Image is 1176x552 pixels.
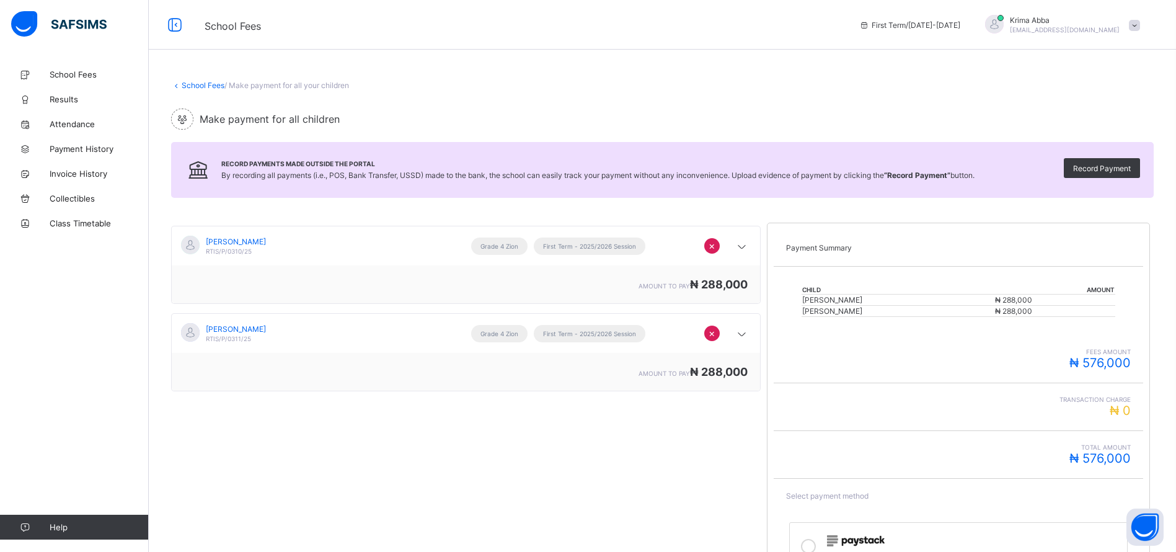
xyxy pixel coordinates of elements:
[994,285,1115,295] th: Amount
[205,20,261,32] span: School Fees
[734,241,749,253] i: arrow
[11,11,107,37] img: safsims
[709,327,715,339] span: ×
[1069,355,1131,370] span: ₦ 576,000
[221,171,975,180] span: By recording all payments (i.e., POS, Bank Transfer, USSD) made to the bank, the school can easil...
[690,278,748,291] span: ₦ 288,000
[786,243,1131,252] p: Payment Summary
[859,20,960,30] span: session/term information
[1126,509,1164,546] button: Open asap
[50,94,149,104] span: Results
[480,330,518,337] span: Grade 4 Zion
[221,160,975,167] span: Record Payments Made Outside the Portal
[1110,403,1131,418] span: ₦ 0
[639,282,690,290] span: amount to pay
[802,285,995,295] th: Child
[1073,164,1131,173] span: Record Payment
[50,194,149,203] span: Collectibles
[786,348,1131,355] span: fees amount
[802,295,995,306] td: [PERSON_NAME]
[543,243,636,250] span: First Term - 2025/2026 Session
[206,324,266,334] span: [PERSON_NAME]
[171,313,761,391] div: [object Object]
[206,335,251,342] span: RTIS/P/0311/25
[224,81,349,90] span: / Make payment for all your children
[709,239,715,252] span: ×
[786,396,1131,403] span: Transaction charge
[995,306,1032,316] span: ₦ 288,000
[802,306,995,317] td: [PERSON_NAME]
[200,113,340,125] span: Make payment for all children
[734,328,749,341] i: arrow
[50,144,149,154] span: Payment History
[884,171,950,180] b: “Record Payment”
[50,218,149,228] span: Class Timetable
[182,81,224,90] a: School Fees
[50,169,149,179] span: Invoice History
[50,522,148,532] span: Help
[639,370,690,377] span: amount to pay
[995,295,1032,305] span: ₦ 288,000
[690,365,748,378] span: ₦ 288,000
[786,491,869,501] span: Select payment method
[50,69,149,79] span: School Fees
[480,243,518,250] span: Grade 4 Zion
[1010,16,1120,25] span: Krima Abba
[206,247,252,255] span: RTIS/P/0310/25
[973,15,1146,35] div: KrimaAbba
[827,535,885,546] img: paystack.0b99254114f7d5403c0525f3550acd03.svg
[543,330,636,337] span: First Term - 2025/2026 Session
[50,119,149,129] span: Attendance
[171,226,761,304] div: [object Object]
[1069,451,1131,466] span: ₦ 576,000
[786,443,1131,451] span: Total Amount
[206,237,266,246] span: [PERSON_NAME]
[1010,26,1120,33] span: [EMAIL_ADDRESS][DOMAIN_NAME]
